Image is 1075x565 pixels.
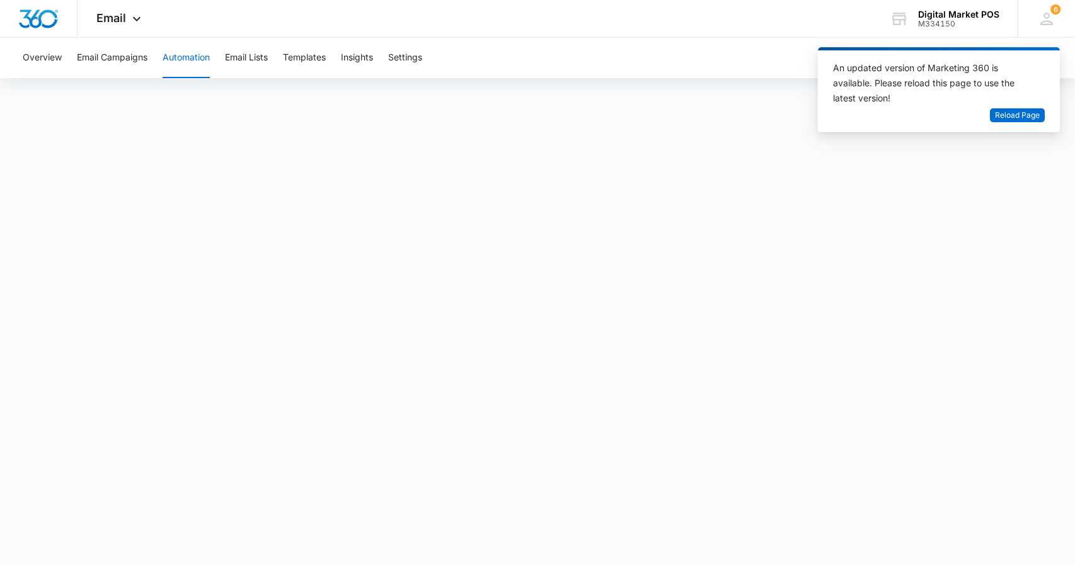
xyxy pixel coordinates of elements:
div: An updated version of Marketing 360 is available. Please reload this page to use the latest version! [833,60,1030,106]
span: 6 [1050,4,1061,14]
button: Automation [163,38,210,78]
button: Reload Page [990,108,1045,123]
div: account id [918,20,999,28]
div: notifications count [1050,4,1061,14]
span: Reload Page [995,110,1040,122]
button: Overview [23,38,62,78]
span: Email [96,11,126,25]
button: Insights [341,38,373,78]
button: Email Lists [225,38,268,78]
button: Email Campaigns [77,38,147,78]
div: account name [918,9,999,20]
button: Settings [388,38,422,78]
button: Templates [283,38,326,78]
